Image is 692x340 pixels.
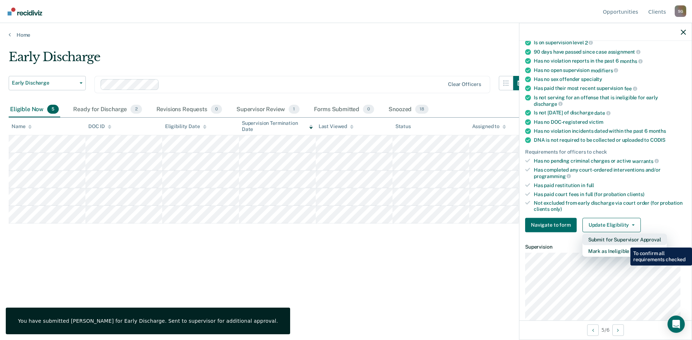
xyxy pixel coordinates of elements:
[12,80,77,86] span: Early Discharge
[594,110,610,116] span: date
[534,158,686,164] div: Has no pending criminal charges or active
[632,158,659,164] span: warrants
[582,245,667,257] button: Mark as Ineligible
[591,67,618,73] span: modifiers
[525,218,580,232] a: Navigate to form link
[624,86,637,91] span: fee
[627,191,644,197] span: clients)
[675,5,686,17] div: S G
[534,76,686,82] div: Has no sex offender
[612,324,624,336] button: Next Opportunity
[534,200,686,212] div: Not excluded from early discharge via court order (for probation clients
[525,149,686,155] div: Requirements for officers to check
[534,110,686,116] div: Is not [DATE] of discharge
[582,234,667,257] div: Dropdown Menu
[534,85,686,92] div: Has paid their most recent supervision
[582,234,667,245] button: Submit for Supervisor Approval
[448,81,481,87] div: Clear officers
[9,102,60,118] div: Eligible Now
[18,318,278,324] div: You have submitted [PERSON_NAME] for Early Discharge. Sent to supervisor for additional approval.
[534,67,686,73] div: Has no open supervision
[589,119,603,124] span: victim
[534,173,571,179] span: programming
[415,105,429,114] span: 18
[534,167,686,179] div: Has completed any court-ordered interventions and/or
[525,218,577,232] button: Navigate to form
[165,123,207,130] div: Eligibility Date
[534,128,686,134] div: Has no violation incidents dated within the past 6
[289,105,299,114] span: 1
[130,105,142,114] span: 2
[581,76,602,82] span: specialty
[8,8,42,15] img: Recidiviz
[387,102,430,118] div: Snoozed
[675,5,686,17] button: Profile dropdown button
[551,206,562,212] span: only)
[9,50,528,70] div: Early Discharge
[534,119,686,125] div: Has no DOC-registered
[242,120,313,132] div: Supervision Termination Date
[525,244,686,250] dt: Supervision
[47,105,59,114] span: 5
[586,182,594,188] span: full
[12,123,32,130] div: Name
[649,128,666,133] span: months
[582,218,641,232] button: Update Eligibility
[650,137,665,142] span: CODIS
[72,102,143,118] div: Ready for Discharge
[155,102,223,118] div: Revisions Requests
[363,105,374,114] span: 0
[319,123,354,130] div: Last Viewed
[534,94,686,106] div: Is not serving for an offense that is ineligible for early
[534,191,686,197] div: Has paid court fees in full (for probation
[667,316,685,333] div: Open Intercom Messenger
[608,49,640,55] span: assignment
[534,49,686,55] div: 90 days have passed since case
[88,123,111,130] div: DOC ID
[620,58,643,64] span: months
[472,123,506,130] div: Assigned to
[534,101,563,106] span: discharge
[534,182,686,188] div: Has paid restitution in
[534,137,686,143] div: DNA is not required to be collected or uploaded to
[519,320,692,339] div: 5 / 6
[585,40,593,45] span: 2
[587,324,599,336] button: Previous Opportunity
[235,102,301,118] div: Supervisor Review
[312,102,376,118] div: Forms Submitted
[9,32,683,38] a: Home
[534,39,686,46] div: Is on supervision level
[534,58,686,64] div: Has no violation reports in the past 6
[211,105,222,114] span: 0
[395,123,411,130] div: Status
